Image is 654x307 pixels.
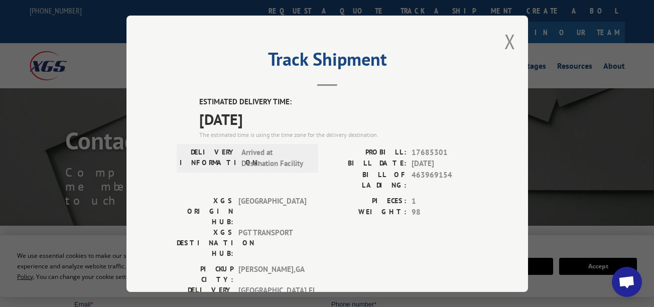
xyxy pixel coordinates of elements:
label: PICKUP CITY: [177,263,233,284]
h2: Track Shipment [177,52,478,71]
span: [PERSON_NAME] , GA [238,263,306,284]
label: PROBILL: [327,146,407,158]
span: Contact by Phone [269,113,320,120]
span: 463969154 [412,169,478,190]
label: DELIVERY INFORMATION: [180,146,236,169]
span: [GEOGRAPHIC_DATA] [238,195,306,227]
div: Open chat [612,267,642,297]
label: XGS ORIGIN HUB: [177,195,233,227]
span: Last name [257,1,288,9]
input: Contact by Phone [259,112,266,119]
label: BILL OF LADING: [327,169,407,190]
span: 1 [412,195,478,207]
span: [DATE] [199,107,478,130]
label: WEIGHT: [327,207,407,218]
span: Contact by Email [269,99,318,107]
label: PIECES: [327,195,407,207]
span: Contact Preference [257,83,313,91]
div: The estimated time is using the time zone for the delivery destination. [199,130,478,139]
span: 17685301 [412,146,478,158]
span: Arrived at Destination Facility [241,146,309,169]
label: ESTIMATED DELIVERY TIME: [199,96,478,108]
label: BILL DATE: [327,158,407,170]
span: Phone number [257,42,300,50]
input: Contact by Email [259,99,266,105]
span: 98 [412,207,478,218]
label: DELIVERY CITY: [177,284,233,305]
span: PGT TRANSPORT [238,227,306,258]
button: Close modal [504,28,515,55]
span: [GEOGRAPHIC_DATA] , FL [238,284,306,305]
label: XGS DESTINATION HUB: [177,227,233,258]
span: [DATE] [412,158,478,170]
